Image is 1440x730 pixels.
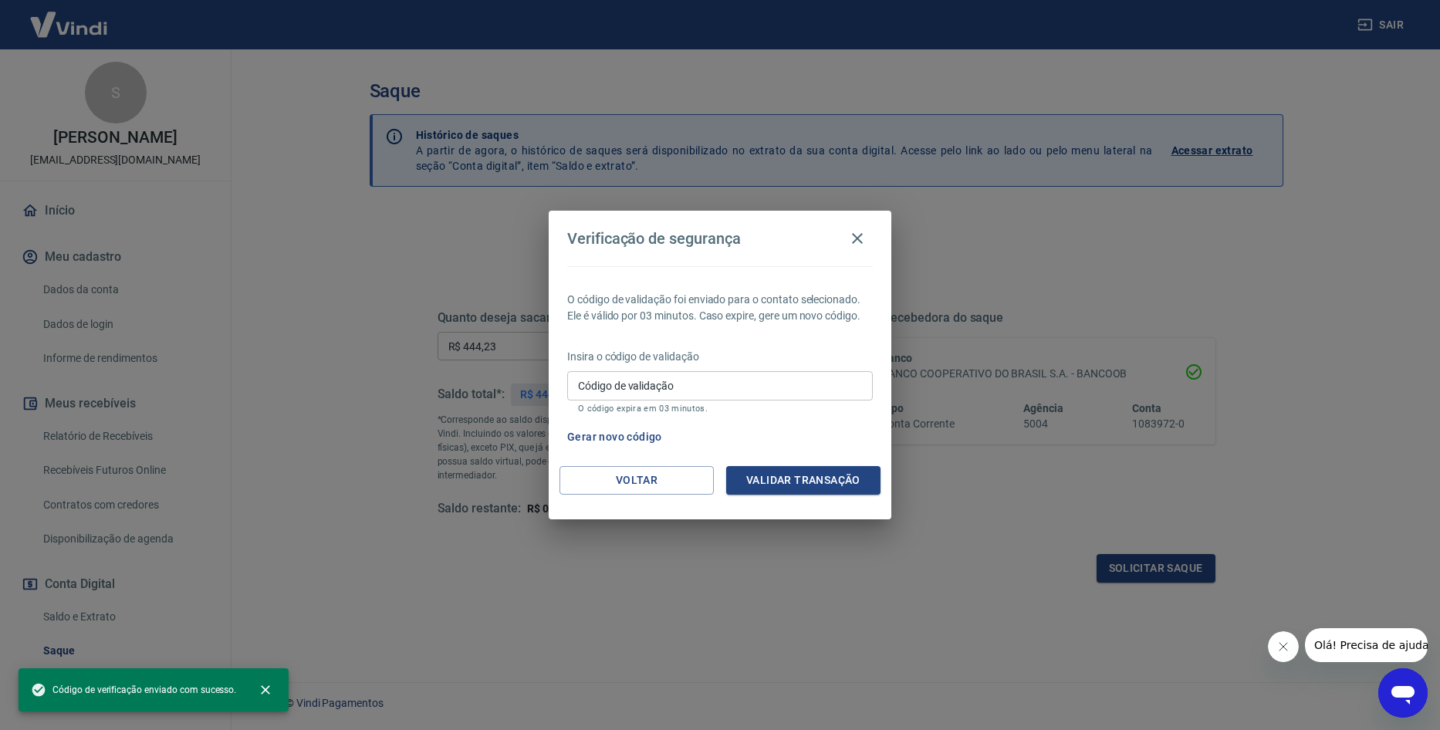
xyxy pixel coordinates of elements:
[1378,668,1428,718] iframe: Botão para abrir a janela de mensagens
[248,673,282,707] button: close
[559,466,714,495] button: Voltar
[9,11,130,23] span: Olá! Precisa de ajuda?
[567,229,741,248] h4: Verificação de segurança
[1268,631,1299,662] iframe: Fechar mensagem
[567,292,873,324] p: O código de validação foi enviado para o contato selecionado. Ele é válido por 03 minutos. Caso e...
[561,423,668,451] button: Gerar novo código
[726,466,881,495] button: Validar transação
[578,404,862,414] p: O código expira em 03 minutos.
[31,682,236,698] span: Código de verificação enviado com sucesso.
[1305,628,1428,662] iframe: Mensagem da empresa
[567,349,873,365] p: Insira o código de validação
